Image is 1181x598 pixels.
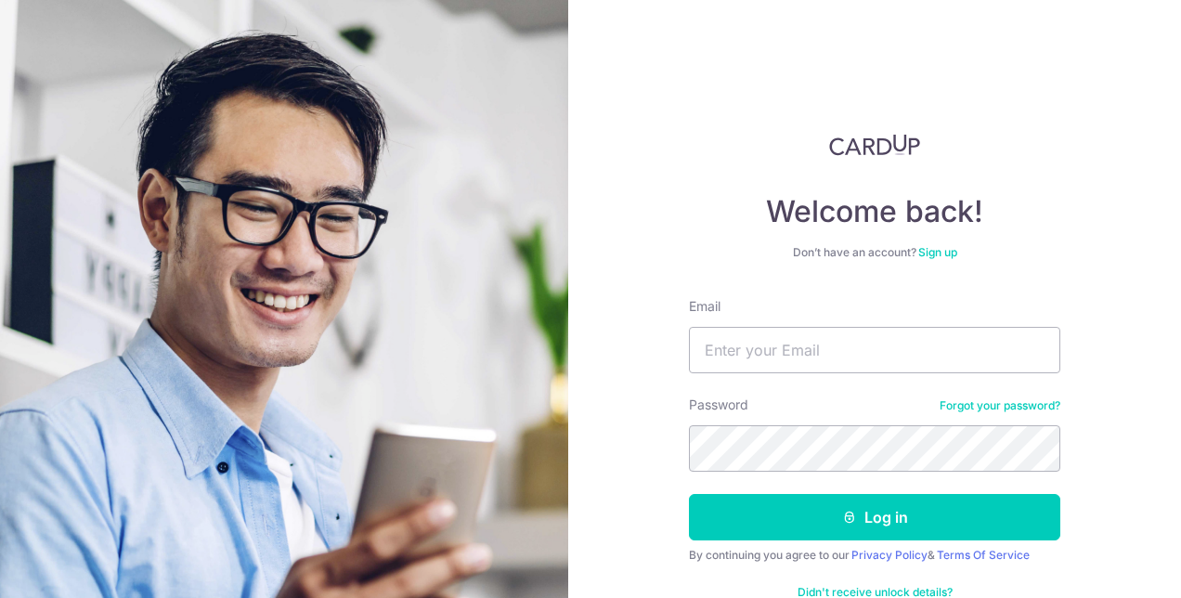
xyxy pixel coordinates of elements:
[829,134,920,156] img: CardUp Logo
[689,548,1060,563] div: By continuing you agree to our &
[937,548,1030,562] a: Terms Of Service
[851,548,928,562] a: Privacy Policy
[689,494,1060,540] button: Log in
[689,297,720,316] label: Email
[940,398,1060,413] a: Forgot your password?
[689,396,748,414] label: Password
[689,245,1060,260] div: Don’t have an account?
[918,245,957,259] a: Sign up
[689,193,1060,230] h4: Welcome back!
[689,327,1060,373] input: Enter your Email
